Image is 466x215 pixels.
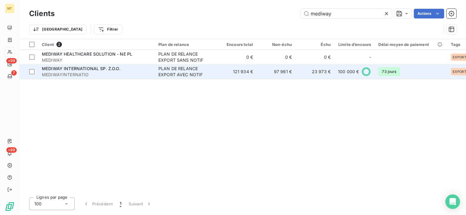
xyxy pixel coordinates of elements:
span: Client [42,42,54,47]
span: 100 000 € [338,69,359,75]
div: Délai moyen de paiement [378,42,443,47]
div: Plan de relance [158,42,214,47]
div: Limite d’encours [338,42,371,47]
span: 100 [34,201,42,207]
div: Open Intercom Messenger [445,194,460,209]
div: PLAN DE RELANCE EXPORT AVEC NOTIF [158,66,214,78]
span: MEDIWAY [42,57,151,63]
td: 0 € [218,50,257,64]
input: Rechercher [301,9,392,18]
span: 73 jours [378,67,400,76]
td: 23 973 € [295,64,334,79]
span: 7 [11,70,17,76]
button: Actions [414,9,444,18]
div: NT [5,4,15,13]
button: Précédent [79,197,116,210]
img: Logo LeanPay [5,202,15,211]
span: MEDIWAYINTERNATIO [42,72,151,78]
span: +99 [6,147,17,153]
span: MEDIWAY INTERNATIONAL SP. Z.O.O. [42,66,120,71]
td: 0 € [257,50,295,64]
span: 1 [120,201,121,207]
td: 121 934 € [218,64,257,79]
h3: Clients [29,8,55,19]
div: PLAN DE RELANCE EXPORT SANS NOTIF [158,51,214,63]
span: +99 [6,58,17,64]
button: 1 [116,197,125,210]
span: 2 [56,42,62,47]
div: Non-échu [260,42,292,47]
div: Échu [299,42,331,47]
span: - [369,54,371,60]
button: Suivant [125,197,156,210]
button: Filtrer [94,24,122,34]
span: MEDIWAY HEALTHCARE SOLUTION - NE PL [42,51,132,57]
div: Encours total [221,42,253,47]
td: 0 € [295,50,334,64]
button: [GEOGRAPHIC_DATA] [29,24,86,34]
td: 97 961 € [257,64,295,79]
